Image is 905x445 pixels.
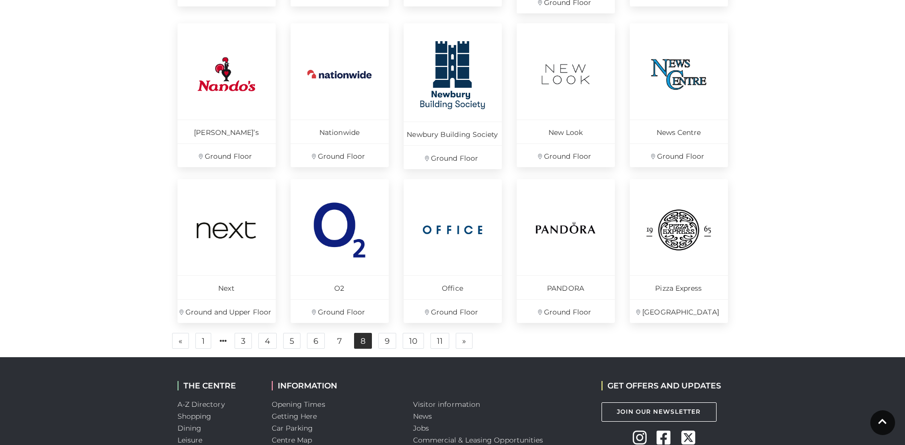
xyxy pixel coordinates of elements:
a: Centre Map [272,436,312,445]
a: Jobs [413,424,429,433]
a: Opening Times [272,400,325,409]
a: 9 [378,333,396,349]
h2: GET OFFERS AND UPDATES [602,381,721,390]
a: Office Ground Floor [404,179,502,323]
a: News Centre Ground Floor [630,23,728,167]
span: « [179,337,182,344]
p: Ground Floor [404,299,502,323]
p: News Centre [630,120,728,143]
a: Pizza Express [GEOGRAPHIC_DATA] [630,179,728,323]
p: New Look [517,120,615,143]
a: 5 [283,333,301,349]
a: Getting Here [272,412,317,421]
a: PANDORA Ground Floor [517,179,615,323]
a: [PERSON_NAME]’s Ground Floor [178,23,276,167]
a: Previous [172,333,189,349]
p: Ground Floor [517,143,615,167]
span: » [462,337,466,344]
a: 1 [195,333,211,349]
p: Ground Floor [517,299,615,323]
p: Ground Floor [291,143,389,167]
a: Join Our Newsletter [602,402,717,422]
a: Next [456,333,473,349]
h2: INFORMATION [272,381,398,390]
a: Commercial & Leasing Opportunities [413,436,543,445]
p: Pizza Express [630,275,728,299]
h2: THE CENTRE [178,381,257,390]
a: 10 [403,333,424,349]
p: Ground Floor [630,143,728,167]
p: Newbury Building Society [404,122,502,145]
p: [PERSON_NAME]’s [178,120,276,143]
p: Next [178,275,276,299]
a: A-Z Directory [178,400,225,409]
a: 4 [258,333,277,349]
p: Ground Floor [291,299,389,323]
p: Ground Floor [404,145,502,169]
p: PANDORA [517,275,615,299]
a: 3 [235,333,252,349]
a: Car Parking [272,424,313,433]
a: 11 [430,333,449,349]
a: Nationwide Ground Floor [291,23,389,167]
p: Office [404,275,502,299]
a: Newbury Building Society Ground Floor [404,23,502,169]
a: News [413,412,432,421]
a: Leisure [178,436,203,445]
a: 6 [307,333,325,349]
p: [GEOGRAPHIC_DATA] [630,299,728,323]
a: 8 [354,333,372,349]
a: Next Ground and Upper Floor [178,179,276,323]
a: Visitor information [413,400,481,409]
a: Dining [178,424,202,433]
p: O2 [291,275,389,299]
p: Nationwide [291,120,389,143]
p: Ground Floor [178,143,276,167]
a: 7 [331,333,348,349]
a: New Look Ground Floor [517,23,615,167]
p: Ground and Upper Floor [178,299,276,323]
a: O2 Ground Floor [291,179,389,323]
a: Shopping [178,412,212,421]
